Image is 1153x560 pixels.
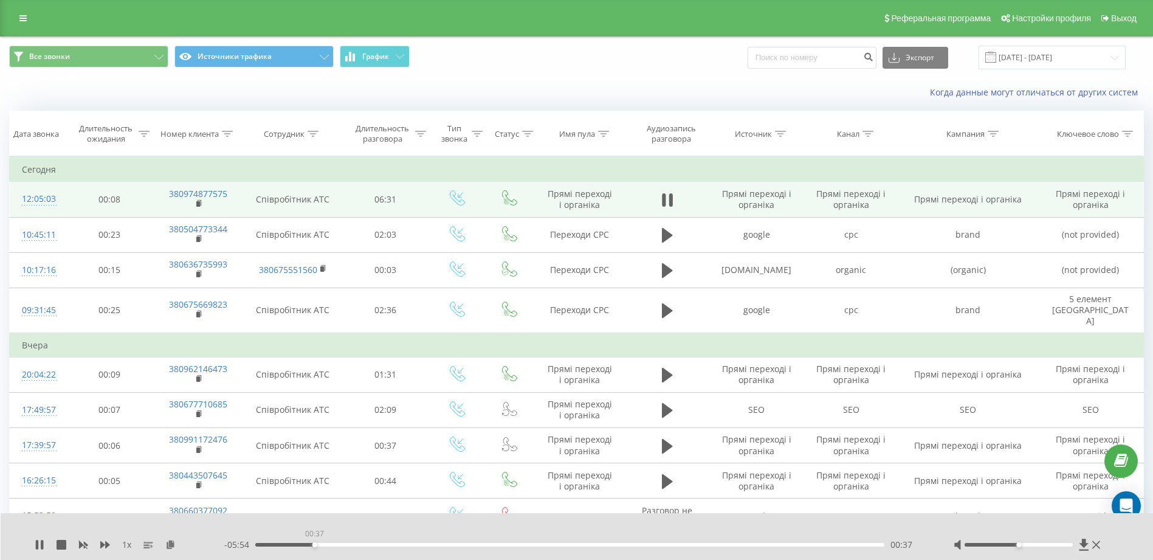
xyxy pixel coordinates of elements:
td: 00:23 [66,217,153,252]
td: SEO [709,392,804,427]
div: Имя пула [559,129,595,139]
td: Співробітник АТС [244,217,342,252]
td: Переходи CPC [534,252,625,288]
a: 380675551560 [259,264,317,275]
div: 10:17:16 [22,258,53,282]
td: Прямі переході і органіка [804,357,898,392]
div: 15:53:50 [22,504,53,528]
td: Прямі переході і органіка [898,182,1038,217]
div: Тип звонка [440,123,468,144]
td: 5 елемент [GEOGRAPHIC_DATA] [1038,288,1143,333]
a: 380974877575 [169,188,227,199]
span: Разговор не состоялся [642,505,692,527]
span: Реферальная программа [891,13,991,23]
td: Прямі переході і органіка [534,463,625,499]
a: 380677710685 [169,398,227,410]
td: Прямі переході і органіка [534,428,625,463]
span: Выход [1111,13,1137,23]
div: Сотрудник [264,129,305,139]
td: Прямі переході і органіка [709,182,804,217]
td: Прямі переході і органіка [804,428,898,463]
div: 17:39:57 [22,434,53,457]
td: [DOMAIN_NAME] [709,252,804,288]
td: Прямі переході і органіка [1038,463,1143,499]
td: cpc [804,499,898,534]
td: 01:31 [342,357,429,392]
td: (not provided) [1038,217,1143,252]
button: Источники трафика [174,46,334,67]
td: google [709,217,804,252]
td: Переходи CPC [534,217,625,252]
div: 20:04:22 [22,363,53,387]
span: 00:37 [890,539,912,551]
td: cpc [804,217,898,252]
span: График [362,52,389,61]
td: 06:31 [342,182,429,217]
div: Номер клиента [160,129,219,139]
span: Настройки профиля [1012,13,1091,23]
div: 16:26:15 [22,469,53,493]
td: Прямі переході і органіка [1038,182,1143,217]
a: 380675669823 [169,299,227,310]
a: 380443507645 [169,469,227,481]
td: SEO [898,392,1038,427]
td: Вчера [10,333,1144,358]
a: 380660377092 [169,505,227,516]
td: google [709,288,804,333]
td: 02:09 [342,392,429,427]
div: Кампания [946,129,985,139]
td: Співробітник АТС [244,357,342,392]
td: (not provided) [1038,499,1143,534]
td: 00:37 [342,428,429,463]
div: Длительность ожидания [76,123,136,144]
td: Прямі переході і органіка [898,428,1038,463]
input: Поиск по номеру [748,47,876,69]
div: Источник [735,129,772,139]
div: 17:49:57 [22,398,53,422]
td: Прямі переході і органіка [804,182,898,217]
td: organic [804,252,898,288]
td: 00:07 [66,392,153,427]
td: Прямі переході і органіка [898,357,1038,392]
td: brand [898,288,1038,333]
td: Співробітник АТС [244,463,342,499]
div: Аудиозапись разговора [636,123,706,144]
td: Співробітник АТС [244,288,342,333]
a: 380991172476 [169,434,227,445]
td: 00:03 [342,252,429,288]
div: Ключевое слово [1057,129,1119,139]
div: Accessibility label [1016,542,1021,547]
span: 1 x [122,539,131,551]
button: Все звонки [9,46,168,67]
div: 09:31:45 [22,299,53,322]
td: brand [898,217,1038,252]
a: 380504773344 [169,223,227,235]
td: 00:05 [66,463,153,499]
td: Співробітник АТС [244,392,342,427]
td: Співробітник АТС [244,182,342,217]
td: Прямі переході і органіка [709,428,804,463]
td: Сегодня [10,157,1144,182]
td: Прямі переході і органіка [804,463,898,499]
td: Переходи CPC [534,499,625,534]
div: 12:05:03 [22,187,53,211]
div: Канал [837,129,859,139]
td: (not provided) [1038,252,1143,288]
td: 02:03 [342,217,429,252]
td: 00:09 [66,357,153,392]
td: Прямі переході і органіка [1038,357,1143,392]
td: cpc [804,288,898,333]
td: brand [898,499,1038,534]
div: 10:45:11 [22,223,53,247]
td: Переходи CPC [534,288,625,333]
span: - 05:54 [224,539,255,551]
div: Open Intercom Messenger [1112,491,1141,520]
a: 380636735993 [169,258,227,270]
td: SEO [804,392,898,427]
td: SEO [1038,392,1143,427]
td: Прямі переході і органіка [534,182,625,217]
div: Accessibility label [312,542,317,547]
span: Все звонки [29,52,70,61]
td: Прямі переході і органіка [1038,428,1143,463]
button: Экспорт [883,47,948,69]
